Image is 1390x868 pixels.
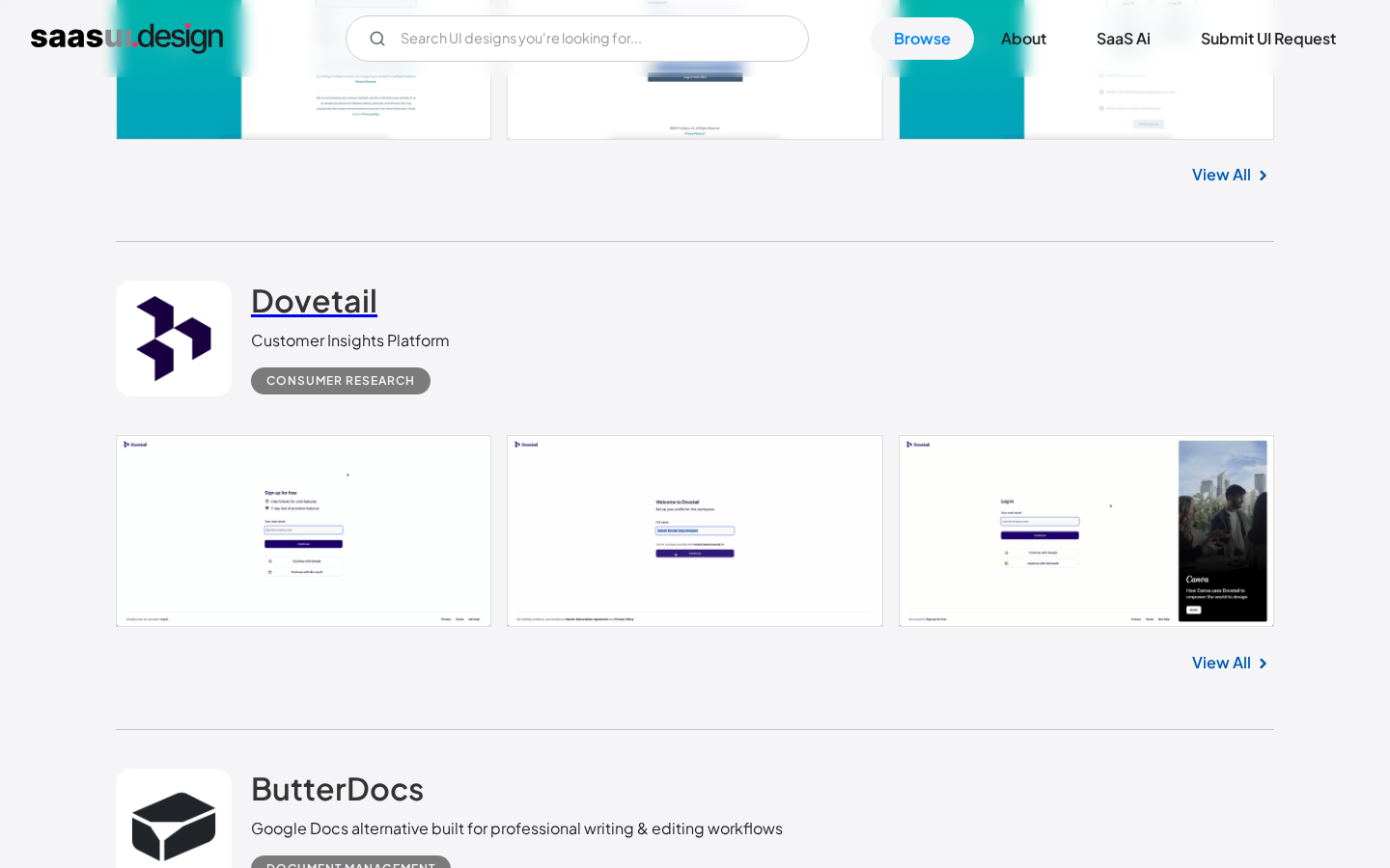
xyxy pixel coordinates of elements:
a: SaaS Ai [1073,17,1174,60]
a: View All [1192,651,1251,674]
a: About [978,17,1070,60]
a: home [31,23,223,54]
a: Dovetail [251,281,377,329]
div: Google Docs alternative built for professional writing & editing workflows [251,817,783,840]
div: Consumer Research [266,369,415,393]
a: Submit UI Request [1178,17,1359,60]
a: Browse [871,17,974,60]
a: ButterDocs [251,769,424,817]
input: Search UI designs you're looking for... [346,15,809,62]
h2: Dovetail [251,281,377,319]
h2: ButterDocs [251,769,424,807]
form: Email Form [346,15,809,62]
a: View All [1192,163,1251,186]
div: Customer Insights Platform [251,329,450,352]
